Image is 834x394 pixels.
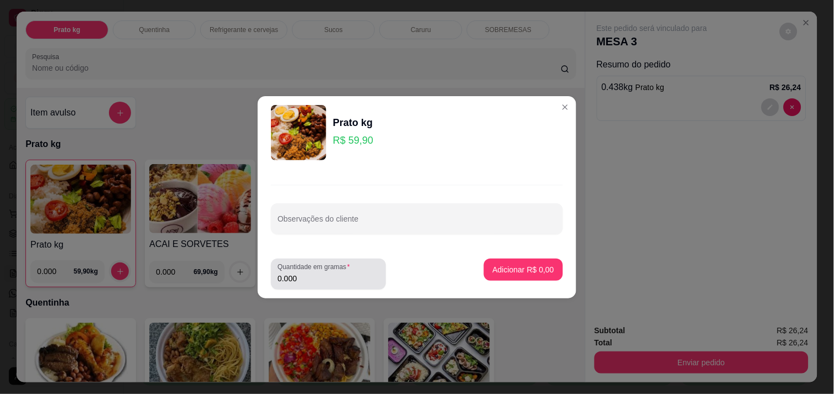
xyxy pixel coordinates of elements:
[484,259,563,281] button: Adicionar R$ 0,00
[493,264,554,275] p: Adicionar R$ 0,00
[333,115,373,130] div: Prato kg
[556,98,574,116] button: Close
[278,218,556,229] input: Observações do cliente
[278,262,354,272] label: Quantidade em gramas
[278,273,379,284] input: Quantidade em gramas
[333,133,373,148] p: R$ 59,90
[271,105,326,160] img: product-image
